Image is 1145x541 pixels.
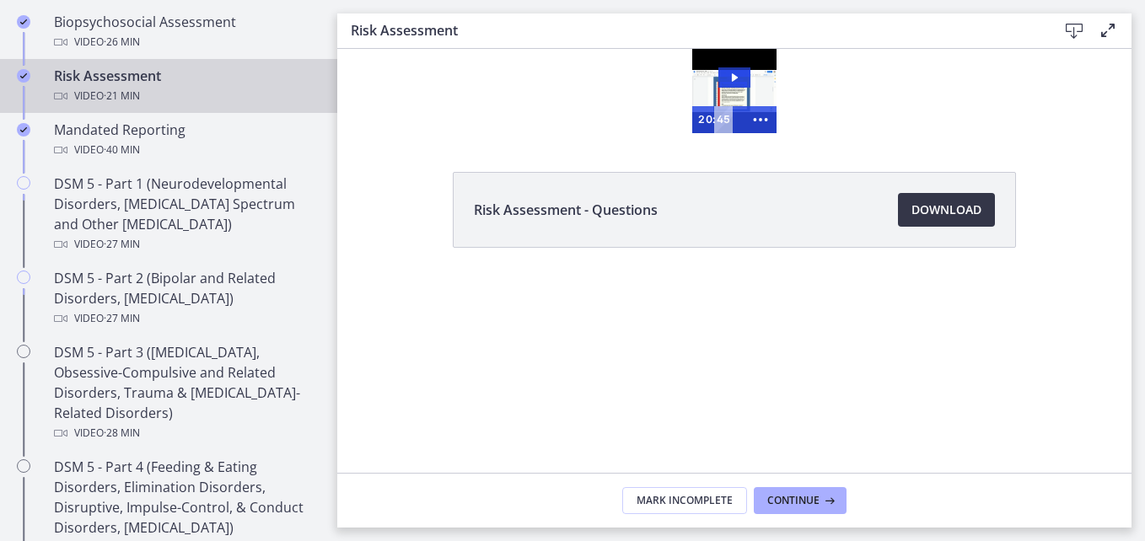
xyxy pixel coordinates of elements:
[407,57,439,84] button: Show more buttons
[637,494,733,507] span: Mark Incomplete
[54,140,317,160] div: Video
[104,32,140,52] span: · 26 min
[54,120,317,160] div: Mandated Reporting
[54,174,317,254] div: DSM 5 - Part 1 (Neurodevelopmental Disorders, [MEDICAL_DATA] Spectrum and Other [MEDICAL_DATA])
[17,123,30,137] i: Completed
[54,12,317,52] div: Biopsychosocial Assessment
[754,487,847,514] button: Continue
[54,66,317,106] div: Risk Assessment
[351,20,1030,40] h3: Risk Assessment
[337,49,1132,133] iframe: Video Lesson
[474,200,658,220] span: Risk Assessment - Questions
[54,308,317,329] div: Video
[104,308,140,329] span: · 27 min
[104,423,140,443] span: · 28 min
[911,200,981,220] span: Download
[767,494,820,507] span: Continue
[385,57,400,84] div: Playbar
[17,15,30,29] i: Completed
[54,268,317,329] div: DSM 5 - Part 2 (Bipolar and Related Disorders, [MEDICAL_DATA])
[54,342,317,443] div: DSM 5 - Part 3 ([MEDICAL_DATA], Obsessive-Compulsive and Related Disorders, Trauma & [MEDICAL_DAT...
[17,69,30,83] i: Completed
[54,86,317,106] div: Video
[54,234,317,254] div: Video
[898,193,995,227] a: Download
[622,487,747,514] button: Mark Incomplete
[104,140,140,160] span: · 40 min
[104,234,140,254] span: · 27 min
[54,32,317,52] div: Video
[54,423,317,443] div: Video
[104,86,140,106] span: · 21 min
